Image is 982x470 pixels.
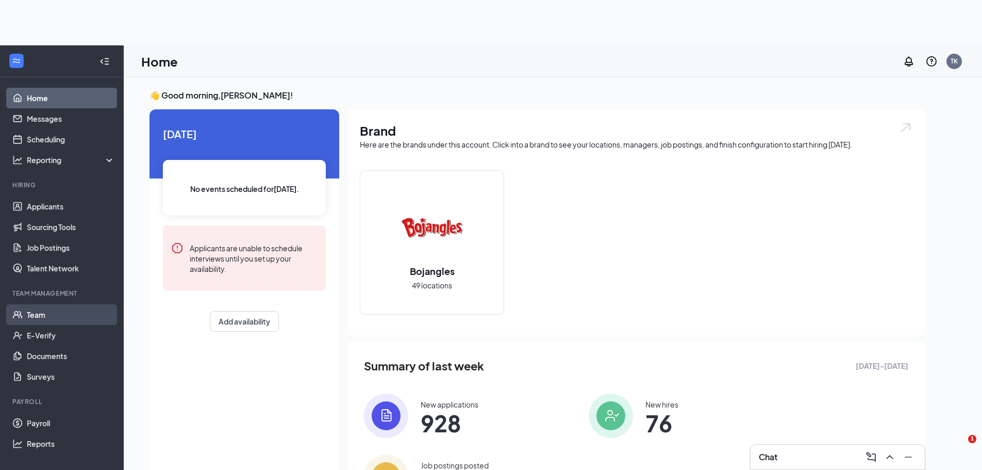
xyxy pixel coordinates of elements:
[903,55,915,68] svg: Notifications
[190,242,318,274] div: Applicants are unable to schedule interviews until you set up your availability.
[951,57,958,66] div: TK
[884,451,896,463] svg: ChevronUp
[12,181,113,189] div: Hiring
[11,56,22,66] svg: WorkstreamLogo
[412,280,452,291] span: 49 locations
[400,265,465,278] h2: Bojangles
[925,55,938,68] svg: QuestionInfo
[360,122,912,139] h1: Brand
[900,449,917,465] button: Minimize
[881,449,898,465] button: ChevronUp
[12,155,23,165] svg: Analysis
[968,435,976,443] span: 1
[27,433,115,454] a: Reports
[12,397,113,406] div: Payroll
[141,53,178,70] h1: Home
[865,451,877,463] svg: ComposeMessage
[171,242,184,254] svg: Error
[759,451,777,463] h3: Chat
[645,414,678,432] span: 76
[190,183,299,195] span: No events scheduled for [DATE] .
[399,195,465,261] img: Bojangles
[947,435,972,460] iframe: Intercom live chat
[12,289,113,298] div: Team Management
[27,366,115,387] a: Surveys
[27,258,115,279] a: Talent Network
[27,196,115,217] a: Applicants
[856,360,908,371] span: [DATE] - [DATE]
[902,451,914,463] svg: Minimize
[27,88,115,108] a: Home
[27,346,115,366] a: Documents
[27,129,115,150] a: Scheduling
[589,394,633,438] img: icon
[27,108,115,129] a: Messages
[863,449,879,465] button: ComposeMessage
[27,237,115,258] a: Job Postings
[364,394,408,438] img: icon
[899,122,912,134] img: open.6027fd2a22e1237b5b06.svg
[645,399,678,410] div: New hires
[27,304,115,325] a: Team
[27,217,115,237] a: Sourcing Tools
[360,139,912,150] div: Here are the brands under this account. Click into a brand to see your locations, managers, job p...
[99,56,110,67] svg: Collapse
[421,414,478,432] span: 928
[210,311,279,332] button: Add availability
[27,413,115,433] a: Payroll
[364,357,484,375] span: Summary of last week
[149,90,925,101] h3: 👋 Good morning, [PERSON_NAME] !
[421,399,478,410] div: New applications
[163,126,326,142] span: [DATE]
[27,325,115,346] a: E-Verify
[27,155,115,165] div: Reporting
